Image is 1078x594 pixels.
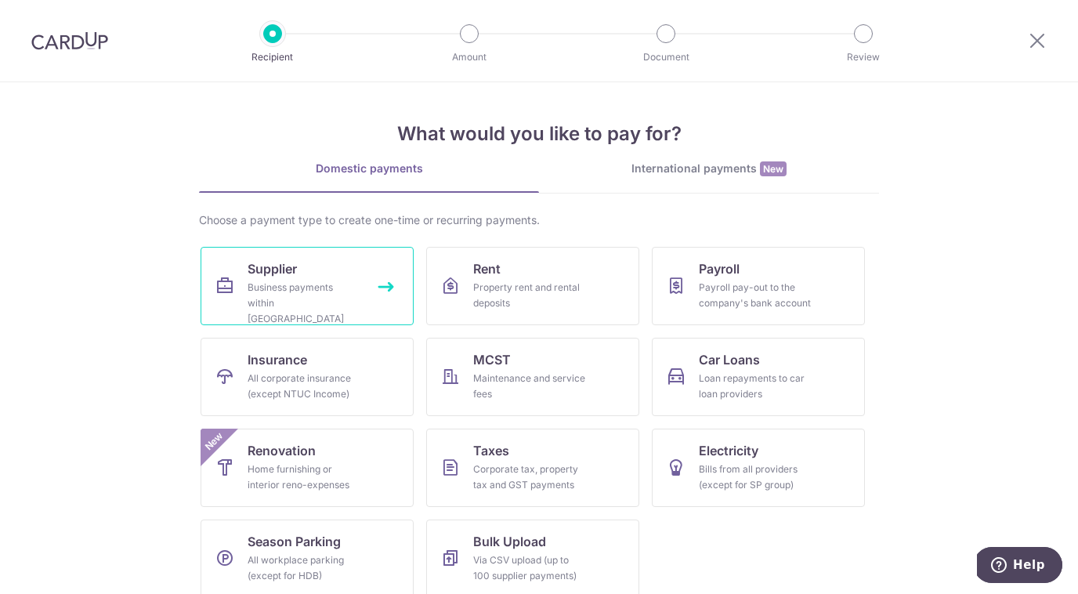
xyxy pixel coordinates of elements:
p: Document [608,49,724,65]
div: Maintenance and service fees [473,371,586,402]
div: Payroll pay-out to the company's bank account [699,280,812,311]
div: Corporate tax, property tax and GST payments [473,462,586,493]
span: Renovation [248,441,316,460]
a: PayrollPayroll pay-out to the company's bank account [652,247,865,325]
div: Home furnishing or interior reno-expenses [248,462,360,493]
div: Choose a payment type to create one-time or recurring payments. [199,212,879,228]
p: Amount [411,49,527,65]
span: Supplier [248,259,297,278]
div: Via CSV upload (up to 100 supplier payments) [473,552,586,584]
span: Season Parking [248,532,341,551]
span: Payroll [699,259,740,278]
div: Domestic payments [199,161,539,176]
div: Property rent and rental deposits [473,280,586,311]
span: Help [36,11,68,25]
p: Review [805,49,921,65]
a: InsuranceAll corporate insurance (except NTUC Income) [201,338,414,416]
span: New [201,429,227,455]
span: MCST [473,350,511,369]
h4: What would you like to pay for? [199,120,879,148]
a: TaxesCorporate tax, property tax and GST payments [426,429,639,507]
div: Loan repayments to car loan providers [699,371,812,402]
span: Taxes [473,441,509,460]
div: All corporate insurance (except NTUC Income) [248,371,360,402]
span: Rent [473,259,501,278]
span: Insurance [248,350,307,369]
span: Car Loans [699,350,760,369]
div: Bills from all providers (except for SP group) [699,462,812,493]
span: Electricity [699,441,758,460]
iframe: Opens a widget where you can find more information [977,547,1062,586]
a: MCSTMaintenance and service fees [426,338,639,416]
p: Recipient [215,49,331,65]
div: International payments [539,161,879,177]
a: RenovationHome furnishing or interior reno-expensesNew [201,429,414,507]
a: RentProperty rent and rental deposits [426,247,639,325]
div: Business payments within [GEOGRAPHIC_DATA] [248,280,360,327]
span: New [760,161,787,176]
a: ElectricityBills from all providers (except for SP group) [652,429,865,507]
div: All workplace parking (except for HDB) [248,552,360,584]
a: SupplierBusiness payments within [GEOGRAPHIC_DATA] [201,247,414,325]
img: CardUp [31,31,108,50]
span: Bulk Upload [473,532,546,551]
a: Car LoansLoan repayments to car loan providers [652,338,865,416]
